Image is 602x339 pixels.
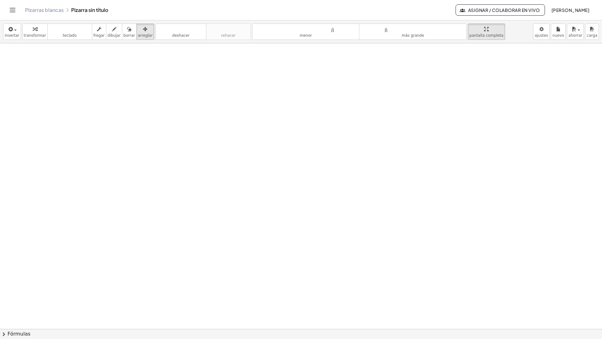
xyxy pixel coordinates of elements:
[108,33,121,38] font: dibujar
[106,24,122,40] button: dibujar
[157,26,205,32] font: deshacer
[469,33,504,38] font: pantalla completa
[25,7,64,13] a: Pizarras blancas
[156,24,206,40] button: deshacerdeshacer
[587,33,597,38] font: carga
[568,33,582,38] font: ahorrar
[92,24,106,40] button: fregar
[206,24,251,40] button: rehacerrehacer
[567,24,584,40] button: ahorrar
[8,5,18,15] button: Cambiar navegación
[468,24,505,40] button: pantalla completa
[300,33,312,38] font: menor
[47,24,92,40] button: tecladoteclado
[533,24,550,40] button: ajustes
[172,33,189,38] font: deshacer
[124,33,135,38] font: borrar
[456,4,545,16] button: Asignar / Colaborar en vivo
[221,33,235,38] font: rehacer
[585,24,599,40] button: carga
[254,26,358,32] font: tamaño_del_formato
[122,24,137,40] button: borrar
[252,24,360,40] button: tamaño_del_formatomenor
[136,24,154,40] button: arreglar
[552,33,564,38] font: nuevo
[22,24,48,40] button: transformar
[402,33,424,38] font: más grande
[359,24,467,40] button: tamaño_del_formatomás grande
[3,24,21,40] button: insertar
[138,33,153,38] font: arreglar
[24,33,46,38] font: transformar
[468,7,540,13] font: Asignar / Colaborar en vivo
[552,7,589,13] font: [PERSON_NAME]
[63,33,77,38] font: teclado
[8,331,30,337] font: Fórmulas
[535,33,548,38] font: ajustes
[546,4,594,16] button: [PERSON_NAME]
[551,24,566,40] button: nuevo
[93,33,105,38] font: fregar
[5,33,19,38] font: insertar
[361,26,465,32] font: tamaño_del_formato
[49,26,91,32] font: teclado
[208,26,249,32] font: rehacer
